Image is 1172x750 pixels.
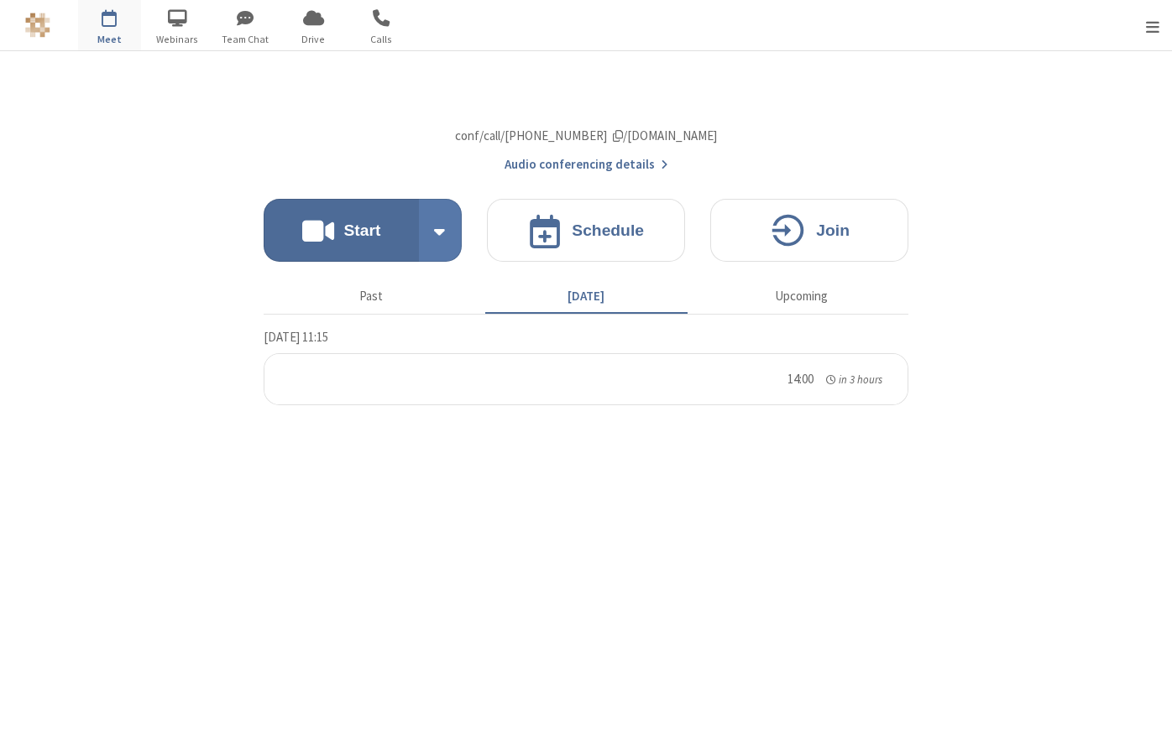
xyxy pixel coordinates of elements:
span: Copy my meeting room link [455,128,718,143]
button: Audio conferencing details [505,155,668,174]
button: [DATE] [485,281,688,313]
span: Webinars [146,32,209,47]
span: Meet [78,32,141,47]
h4: Start [343,222,380,238]
div: Start conference options [419,199,463,262]
span: in 3 hours [839,372,882,387]
span: Calls [350,32,413,47]
button: Copy my meeting room linkCopy my meeting room link [455,127,718,146]
section: Today's Meetings [264,327,908,405]
section: Account details [264,83,908,174]
button: Join [710,199,908,262]
span: Team Chat [214,32,277,47]
h4: Schedule [572,222,644,238]
h4: Join [816,222,850,238]
button: Start [264,199,419,262]
span: Drive [282,32,345,47]
div: 14:00 [787,370,814,389]
img: Pet Store NEW [25,13,50,38]
button: Schedule [487,199,685,262]
button: Past [270,281,473,313]
iframe: Chat [1130,706,1159,738]
span: [DATE] 11:15 [264,329,328,345]
button: Upcoming [700,281,903,313]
